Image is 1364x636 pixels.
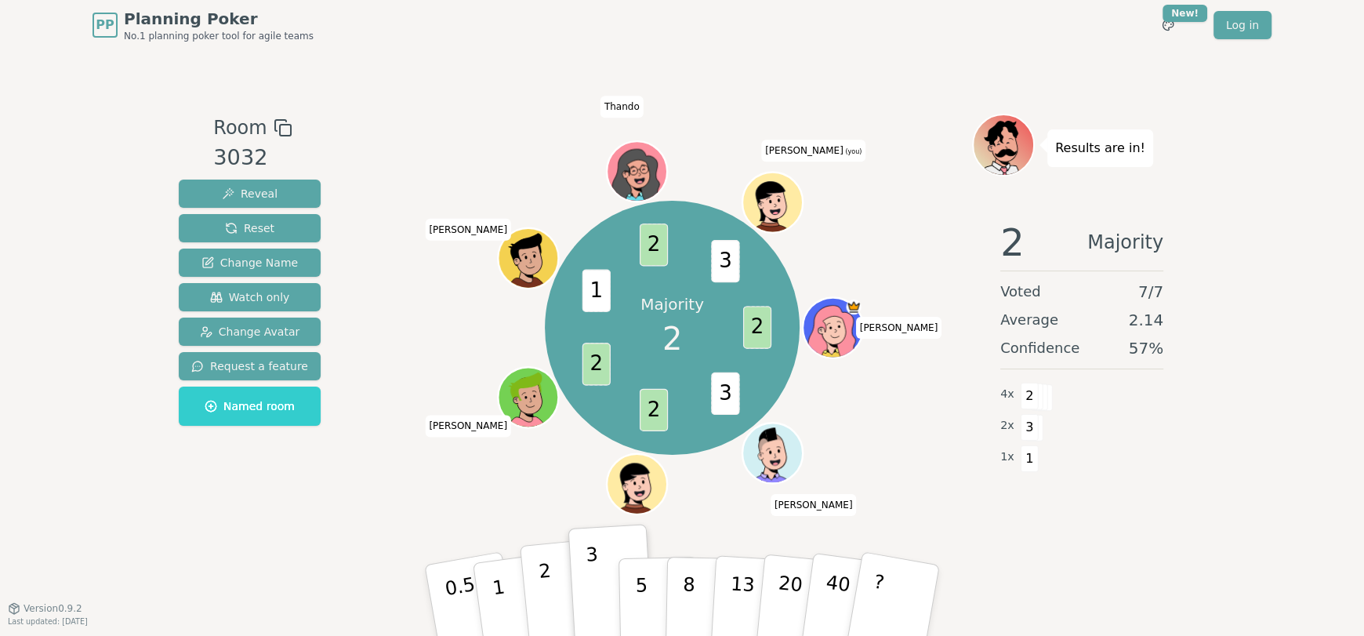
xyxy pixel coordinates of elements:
[1021,445,1039,472] span: 1
[179,352,321,380] button: Request a feature
[1128,309,1163,331] span: 2.14
[24,602,82,615] span: Version 0.9.2
[1000,386,1014,403] span: 4 x
[711,240,739,282] span: 3
[124,8,314,30] span: Planning Poker
[843,148,862,155] span: (you)
[210,289,290,305] span: Watch only
[96,16,114,35] span: PP
[1129,337,1163,359] span: 57 %
[662,315,682,362] span: 2
[600,96,644,118] span: Click to change your name
[124,30,314,42] span: No.1 planning poker tool for agile teams
[425,415,511,437] span: Click to change your name
[744,174,800,231] button: Click to change your avatar
[205,398,295,414] span: Named room
[742,307,771,349] span: 2
[213,114,267,142] span: Room
[582,343,610,385] span: 2
[771,494,857,516] span: Click to change your name
[1055,137,1145,159] p: Results are in!
[1000,309,1058,331] span: Average
[1000,449,1014,466] span: 1 x
[425,218,511,240] span: Click to change your name
[1021,383,1039,409] span: 2
[846,300,861,314] span: Norval is the host
[225,220,274,236] span: Reset
[1000,224,1025,261] span: 2
[586,543,603,629] p: 3
[639,224,667,266] span: 2
[856,317,942,339] span: Click to change your name
[179,283,321,311] button: Watch only
[711,373,739,415] span: 3
[179,214,321,242] button: Reset
[201,255,298,271] span: Change Name
[1000,417,1014,434] span: 2 x
[222,186,278,202] span: Reveal
[1163,5,1207,22] div: New!
[1000,281,1041,303] span: Voted
[179,249,321,277] button: Change Name
[200,324,300,340] span: Change Avatar
[1021,414,1039,441] span: 3
[8,617,88,626] span: Last updated: [DATE]
[640,293,704,315] p: Majority
[179,387,321,426] button: Named room
[761,140,865,162] span: Click to change your name
[8,602,82,615] button: Version0.9.2
[213,142,292,174] div: 3032
[1154,11,1182,39] button: New!
[1138,281,1163,303] span: 7 / 7
[1213,11,1271,39] a: Log in
[93,8,314,42] a: PPPlanning PokerNo.1 planning poker tool for agile teams
[179,318,321,346] button: Change Avatar
[179,180,321,208] button: Reveal
[1000,337,1079,359] span: Confidence
[582,270,610,312] span: 1
[191,358,308,374] span: Request a feature
[1087,224,1163,261] span: Majority
[639,389,667,431] span: 2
